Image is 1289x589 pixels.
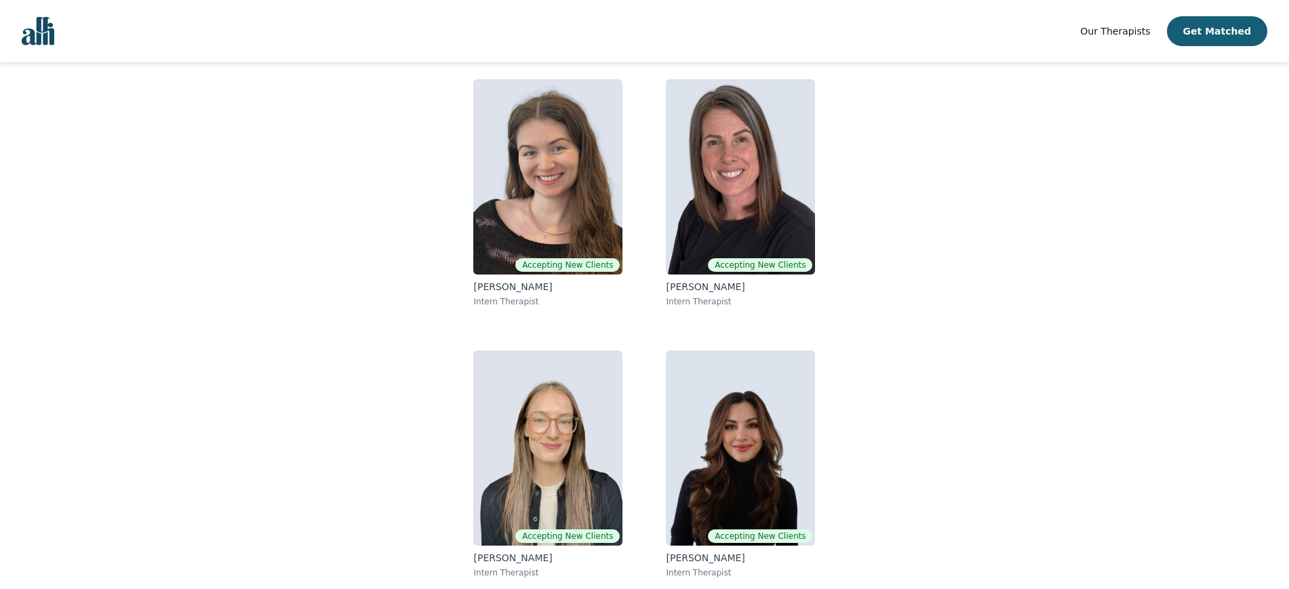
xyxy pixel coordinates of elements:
[473,551,622,565] p: [PERSON_NAME]
[473,350,622,546] img: Holly Gunn
[666,296,815,307] p: Intern Therapist
[462,340,633,589] a: Holly GunnAccepting New Clients[PERSON_NAME]Intern Therapist
[666,280,815,293] p: [PERSON_NAME]
[22,17,54,45] img: alli logo
[515,529,620,543] span: Accepting New Clients
[666,350,815,546] img: Saba Salemi
[655,68,826,318] a: Stephanie BunkerAccepting New Clients[PERSON_NAME]Intern Therapist
[462,68,633,318] a: Madeleine ClarkAccepting New Clients[PERSON_NAME]Intern Therapist
[473,79,622,275] img: Madeleine Clark
[473,296,622,307] p: Intern Therapist
[666,551,815,565] p: [PERSON_NAME]
[1080,23,1150,39] a: Our Therapists
[708,529,812,543] span: Accepting New Clients
[473,567,622,578] p: Intern Therapist
[666,79,815,275] img: Stephanie Bunker
[708,258,812,272] span: Accepting New Clients
[666,567,815,578] p: Intern Therapist
[515,258,620,272] span: Accepting New Clients
[1080,26,1150,37] span: Our Therapists
[655,340,826,589] a: Saba SalemiAccepting New Clients[PERSON_NAME]Intern Therapist
[473,280,622,293] p: [PERSON_NAME]
[1167,16,1267,46] button: Get Matched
